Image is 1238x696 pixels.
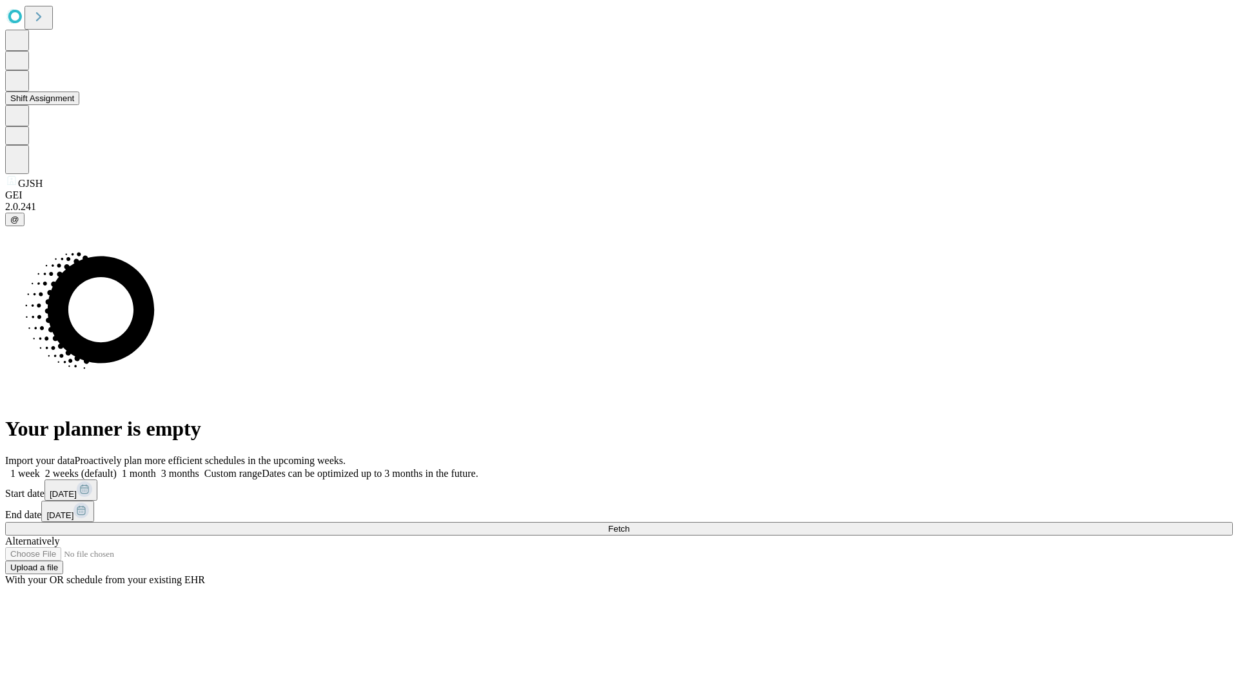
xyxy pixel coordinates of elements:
[5,189,1233,201] div: GEI
[45,468,117,479] span: 2 weeks (default)
[18,178,43,189] span: GJSH
[5,455,75,466] span: Import your data
[5,479,1233,501] div: Start date
[10,468,40,479] span: 1 week
[608,524,629,534] span: Fetch
[5,417,1233,441] h1: Your planner is empty
[10,215,19,224] span: @
[44,479,97,501] button: [DATE]
[122,468,156,479] span: 1 month
[41,501,94,522] button: [DATE]
[46,510,74,520] span: [DATE]
[262,468,478,479] span: Dates can be optimized up to 3 months in the future.
[5,501,1233,522] div: End date
[5,536,59,546] span: Alternatively
[5,213,25,226] button: @
[5,522,1233,536] button: Fetch
[5,561,63,574] button: Upload a file
[5,201,1233,213] div: 2.0.241
[5,574,205,585] span: With your OR schedule from your existing EHR
[50,489,77,499] span: [DATE]
[204,468,262,479] span: Custom range
[161,468,199,479] span: 3 months
[75,455,346,466] span: Proactively plan more efficient schedules in the upcoming weeks.
[5,92,79,105] button: Shift Assignment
